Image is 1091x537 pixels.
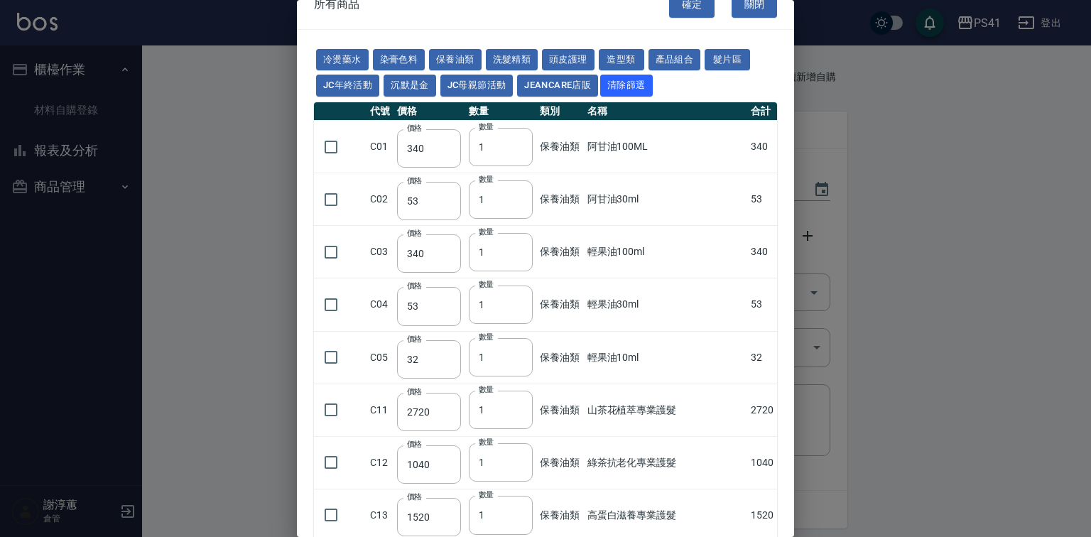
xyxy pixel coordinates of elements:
label: 價格 [407,281,422,291]
td: 阿甘油30ml [584,173,747,226]
label: 數量 [479,121,494,132]
td: 保養油類 [536,278,583,331]
label: 價格 [407,386,422,397]
td: C02 [367,173,393,226]
td: 2720 [747,384,777,436]
td: C04 [367,278,393,331]
td: 保養油類 [536,226,583,278]
td: 保養油類 [536,121,583,173]
label: 數量 [479,227,494,237]
button: 冷燙藥水 [316,49,369,71]
label: 價格 [407,334,422,345]
td: 保養油類 [536,436,583,489]
label: 價格 [407,439,422,450]
td: 保養油類 [536,384,583,436]
td: C05 [367,331,393,384]
button: 洗髮精類 [486,49,538,71]
label: 數量 [479,489,494,500]
button: 保養油類 [429,49,482,71]
th: 數量 [465,102,537,121]
button: 造型類 [599,49,644,71]
th: 價格 [393,102,465,121]
button: JC母親節活動 [440,75,514,97]
button: 染膏色料 [373,49,425,71]
td: 阿甘油100ML [584,121,747,173]
td: C03 [367,226,393,278]
button: JC年終活動 [316,75,379,97]
label: 數量 [479,437,494,447]
td: 340 [747,121,777,173]
td: 山茶花植萃專業護髮 [584,384,747,436]
td: 1040 [747,436,777,489]
td: C01 [367,121,393,173]
th: 名稱 [584,102,747,121]
button: 清除篩選 [600,75,653,97]
label: 價格 [407,228,422,239]
td: 輕果油100ml [584,226,747,278]
button: JeanCare店販 [517,75,598,97]
td: 保養油類 [536,173,583,226]
td: 340 [747,226,777,278]
button: 沉默是金 [384,75,436,97]
td: 32 [747,331,777,384]
td: C11 [367,384,393,436]
button: 頭皮護理 [542,49,595,71]
label: 數量 [479,174,494,185]
td: 保養油類 [536,331,583,384]
th: 類別 [536,102,583,121]
th: 代號 [367,102,393,121]
td: C12 [367,436,393,489]
label: 數量 [479,384,494,395]
td: 53 [747,278,777,331]
td: 輕果油30ml [584,278,747,331]
label: 價格 [407,175,422,186]
label: 價格 [407,123,422,134]
td: 輕果油10ml [584,331,747,384]
label: 數量 [479,279,494,290]
label: 數量 [479,332,494,342]
button: 產品組合 [648,49,701,71]
th: 合計 [747,102,777,121]
td: 53 [747,173,777,226]
label: 價格 [407,492,422,502]
button: 髮片區 [705,49,750,71]
td: 綠茶抗老化專業護髮 [584,436,747,489]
